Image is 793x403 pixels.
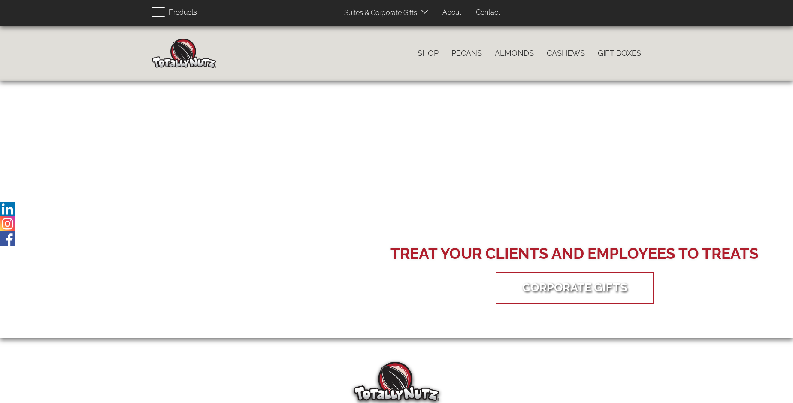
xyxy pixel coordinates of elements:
[488,44,540,62] a: Almonds
[469,4,507,21] a: Contact
[354,362,439,401] img: Totally Nutz Logo
[436,4,468,21] a: About
[509,274,640,301] a: Corporate Gifts
[338,5,420,21] a: Suites & Corporate Gifts
[411,44,445,62] a: Shop
[169,6,197,19] span: Products
[152,39,216,68] img: Home
[445,44,488,62] a: Pecans
[390,243,759,264] div: Treat your Clients and Employees to Treats
[591,44,648,62] a: Gift Boxes
[540,44,591,62] a: Cashews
